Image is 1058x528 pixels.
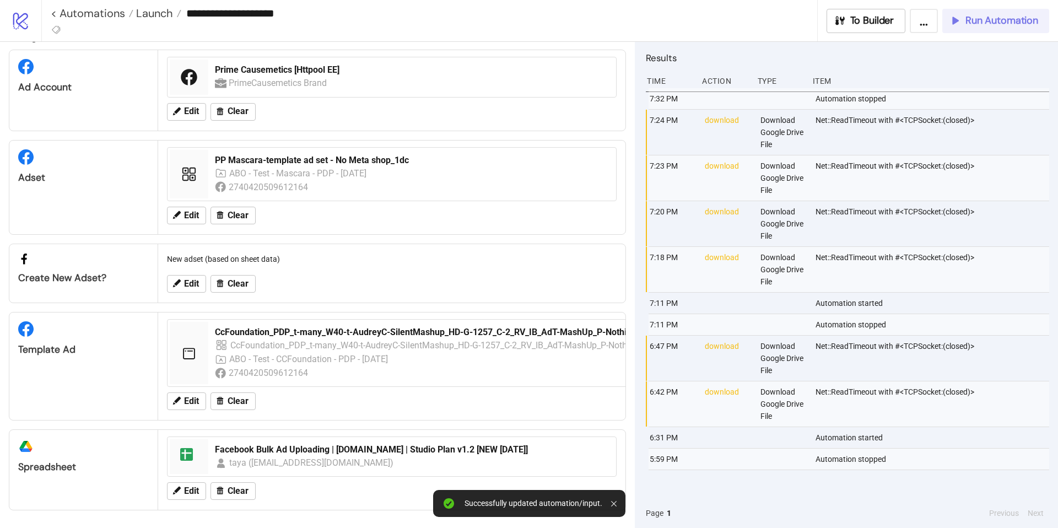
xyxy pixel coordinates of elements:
div: Time [646,71,693,91]
div: Automation started [814,427,1052,448]
button: Next [1024,507,1047,519]
span: To Builder [850,14,894,27]
div: Net::ReadTimeout with #<TCPSocket:(closed)> [814,201,1052,246]
button: To Builder [827,9,906,33]
span: Page [646,507,663,519]
div: Net::ReadTimeout with #<TCPSocket:(closed)> [814,381,1052,427]
div: Adset [18,171,149,184]
div: Download Google Drive File [759,381,807,427]
div: Type [757,71,804,91]
div: 7:11 PM [649,314,696,335]
div: download [704,247,751,292]
div: Download Google Drive File [759,155,807,201]
h2: Results [646,51,1049,65]
button: Previous [986,507,1022,519]
button: 1 [663,507,674,519]
div: ABO - Test - Mascara - PDP - [DATE] [229,166,368,180]
span: Edit [184,106,199,116]
button: Clear [210,275,256,293]
div: 7:24 PM [649,110,696,155]
span: Clear [228,211,249,220]
div: 7:23 PM [649,155,696,201]
div: Net::ReadTimeout with #<TCPSocket:(closed)> [814,336,1052,381]
button: Edit [167,275,206,293]
button: Edit [167,103,206,121]
div: download [704,336,751,381]
div: Item [812,71,1049,91]
div: Spreadsheet [18,461,149,473]
div: Download Google Drive File [759,201,807,246]
div: 6:47 PM [649,336,696,381]
span: Clear [228,279,249,289]
div: download [704,155,751,201]
button: Clear [210,482,256,500]
button: Run Automation [942,9,1049,33]
div: Template Ad [18,343,149,356]
div: Automation stopped [814,314,1052,335]
div: 6:42 PM [649,381,696,427]
div: Prime Causemetics [Httpool EE] [215,64,609,76]
button: Edit [167,392,206,410]
div: Automation stopped [814,449,1052,470]
div: Net::ReadTimeout with #<TCPSocket:(closed)> [814,247,1052,292]
div: download [704,381,751,427]
div: 7:32 PM [649,88,696,109]
div: Net::ReadTimeout with #<TCPSocket:(closed)> [814,110,1052,155]
div: download [704,201,751,246]
div: 2740420509612164 [229,366,310,380]
button: Edit [167,207,206,224]
button: Clear [210,207,256,224]
div: Automation started [814,293,1052,314]
div: 6:31 PM [649,427,696,448]
div: 7:11 PM [649,293,696,314]
a: < Automations [51,8,133,19]
span: Edit [184,279,199,289]
div: New adset (based on sheet data) [163,249,621,270]
div: Facebook Bulk Ad Uploading | [DOMAIN_NAME] | Studio Plan v1.2 [NEW [DATE]] [215,444,609,456]
div: taya ([EMAIL_ADDRESS][DOMAIN_NAME]) [229,456,395,470]
span: Clear [228,396,249,406]
div: Create new adset? [18,272,149,284]
div: PrimeCausemetics Brand [229,76,328,90]
span: Edit [184,396,199,406]
div: 2740420509612164 [229,180,310,194]
button: ... [910,9,938,33]
div: 5:59 PM [649,449,696,470]
button: Edit [167,482,206,500]
span: Clear [228,486,249,496]
div: download [704,110,751,155]
div: Download Google Drive File [759,336,807,381]
div: 7:20 PM [649,201,696,246]
div: Net::ReadTimeout with #<TCPSocket:(closed)> [814,155,1052,201]
div: Automation stopped [814,88,1052,109]
div: Download Google Drive File [759,247,807,292]
div: 7:18 PM [649,247,696,292]
span: Edit [184,211,199,220]
div: Action [701,71,748,91]
span: Run Automation [965,14,1038,27]
div: ABO - Test - CCFoundation - PDP - [DATE] [229,352,389,366]
div: Successfully updated automation/input. [465,499,602,508]
span: Launch [133,6,173,20]
a: Launch [133,8,181,19]
div: Ad Account [18,81,149,94]
button: Clear [210,103,256,121]
div: Download Google Drive File [759,110,807,155]
span: Edit [184,486,199,496]
div: PP Mascara-template ad set - No Meta shop_1dc [215,154,609,166]
button: Clear [210,392,256,410]
span: Clear [228,106,249,116]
